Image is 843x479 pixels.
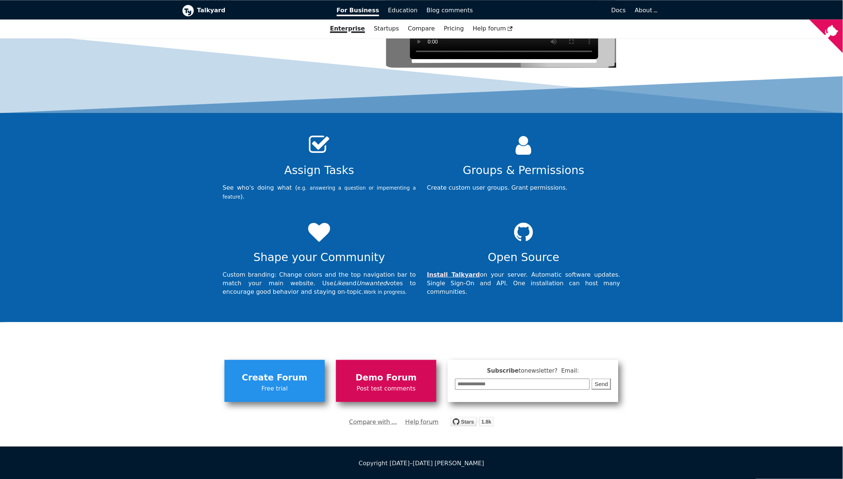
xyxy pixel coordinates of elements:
img: talkyard.svg [450,417,494,427]
span: to newsletter ? Email: [519,367,579,374]
span: Education [388,7,418,14]
button: Send [592,379,611,390]
a: Help forum [468,22,517,35]
a: Docs [478,4,631,17]
span: For Business [337,7,379,16]
a: Create ForumFree trial [225,360,325,402]
span: Blog comments [427,7,473,14]
img: Talkyard logo [182,4,194,16]
span: Create Forum [228,371,321,385]
h2: Open Source [427,250,620,264]
a: Startups [369,22,404,35]
span: Subscribe [455,366,611,376]
a: Pricing [439,22,468,35]
h2: Shape your Community [223,250,416,264]
i: Like [333,280,345,287]
a: Compare with ... [349,416,397,427]
a: Enterprise [326,22,369,35]
a: For Business [332,4,384,17]
i: Unwanted [356,280,387,287]
span: Help forum [473,25,513,32]
span: Free trial [228,384,321,393]
a: About [635,7,656,14]
a: Compare [408,25,435,32]
span: Post test comments [340,384,433,393]
p: Create custom user groups. Grant permissions. [427,183,620,192]
span: Demo Forum [340,371,433,385]
h2: Assign Tasks [223,163,416,177]
a: Star debiki/talkyard on GitHub [450,418,494,429]
small: e.g. answering a question or impementing a feature [223,185,416,200]
a: Talkyard logoTalkyard [182,4,326,16]
span: Docs [611,7,626,14]
a: Demo ForumPost test comments [336,360,436,402]
p: on your server. Automatic software updates. Single Sign-On and API. One installation can host man... [427,270,620,296]
p: See who's doing what ( ). [223,183,416,201]
a: Install Talkyard [427,271,480,278]
a: Help forum [405,416,439,427]
a: Education [384,4,422,17]
a: Blog comments [422,4,478,17]
h2: Groups & Permissions [427,163,620,177]
b: Talkyard [197,6,326,15]
small: Work in progress. [364,289,407,295]
div: Copyright [DATE]–[DATE] [PERSON_NAME] [182,459,661,468]
p: Custom branding: Change colors and the top navigation bar to match your main website. Use and vot... [223,270,416,297]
